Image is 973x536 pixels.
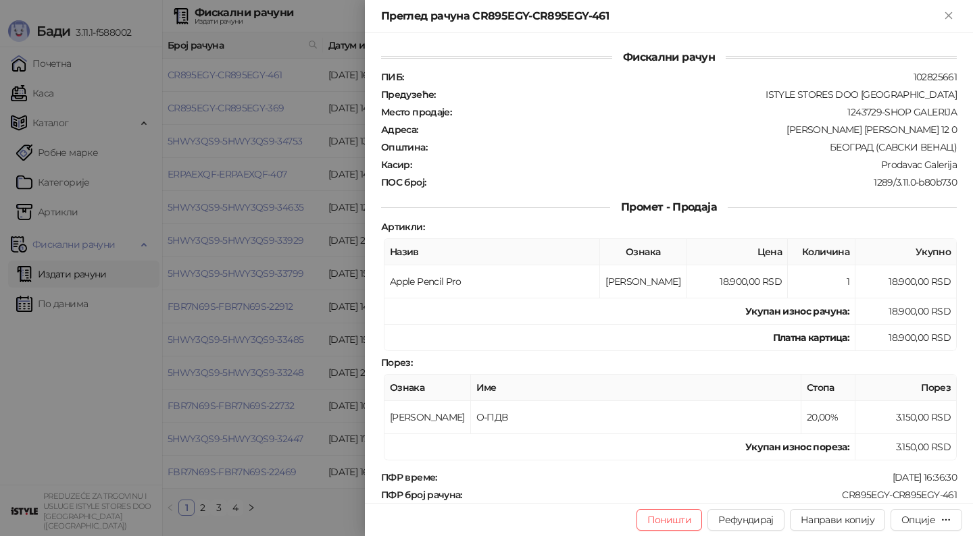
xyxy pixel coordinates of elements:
strong: Порез : [381,356,412,369]
div: Преглед рачуна CR895EGY-CR895EGY-461 [381,8,941,24]
td: Apple Pencil Pro [384,265,600,298]
th: Ознака [384,375,471,401]
strong: Предузеће : [381,88,436,101]
td: 1 [788,265,855,298]
div: CR895EGY-CR895EGY-461 [464,489,958,501]
td: [PERSON_NAME] [384,401,471,434]
strong: Укупан износ пореза: [745,441,849,453]
td: 3.150,00 RSD [855,434,957,460]
strong: Артикли : [381,221,424,233]
strong: ПФР време : [381,471,437,483]
td: 18.900,00 RSD [855,265,957,298]
div: [DATE] 16:36:30 [439,471,958,483]
button: Рефундирај [707,509,784,531]
strong: ПОС број : [381,176,426,188]
strong: ПФР број рачуна : [381,489,462,501]
div: 1243729-SHOP GALERIJA [453,106,958,118]
div: Prodavac Galerija [413,159,958,171]
th: Ознака [600,239,687,265]
span: Направи копију [801,514,874,526]
th: Порез [855,375,957,401]
strong: Укупан износ рачуна : [745,305,849,317]
button: Направи копију [790,509,885,531]
td: 20,00% [801,401,855,434]
th: Име [471,375,801,401]
div: Опције [901,514,935,526]
td: 18.900,00 RSD [687,265,788,298]
strong: Адреса : [381,124,418,136]
button: Поништи [637,509,703,531]
th: Цена [687,239,788,265]
th: Количина [788,239,855,265]
td: [PERSON_NAME] [600,265,687,298]
th: Назив [384,239,600,265]
div: 1289/3.11.0-b80b730 [427,176,958,188]
div: БЕОГРАД (САВСКИ ВЕНАЦ) [428,141,958,153]
th: Укупно [855,239,957,265]
td: 18.900,00 RSD [855,325,957,351]
td: 3.150,00 RSD [855,401,957,434]
div: ISTYLE STORES DOO [GEOGRAPHIC_DATA] [437,88,958,101]
strong: Платна картица : [773,331,849,344]
th: Стопа [801,375,855,401]
strong: ПИБ : [381,71,403,83]
span: Фискални рачун [612,51,726,63]
button: Close [941,8,957,24]
span: Промет - Продаја [610,200,728,213]
strong: Општина : [381,141,427,153]
td: 18.900,00 RSD [855,298,957,325]
div: 102825661 [405,71,958,83]
div: [PERSON_NAME] [PERSON_NAME] 12 0 [420,124,958,136]
button: Опције [891,509,962,531]
strong: Касир : [381,159,411,171]
td: О-ПДВ [471,401,801,434]
strong: Место продаје : [381,106,451,118]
